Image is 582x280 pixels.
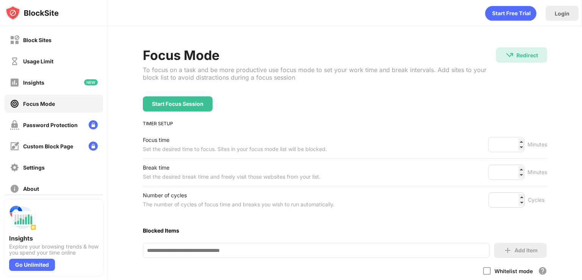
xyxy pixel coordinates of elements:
[152,101,203,107] div: Start Focus Session
[23,79,44,86] div: Insights
[515,247,538,253] div: Add Item
[9,244,99,256] div: Explore your browsing trends & how you spend your time online
[89,120,98,129] img: lock-menu.svg
[143,47,496,63] div: Focus Mode
[23,164,45,171] div: Settings
[494,268,533,274] div: Whitelist mode
[143,135,327,145] div: Focus time
[143,163,321,172] div: Break time
[10,35,19,45] img: block-off.svg
[5,5,59,20] img: logo-blocksite.svg
[143,191,335,200] div: Number of cycles
[23,143,73,149] div: Custom Block Page
[9,234,99,242] div: Insights
[23,37,52,43] div: Block Sites
[143,172,321,181] div: Set the desired break time and freely visit those websites from your list.
[23,58,53,64] div: Usage Limit
[143,145,327,154] div: Set the desired time to focus. Sites in your focus mode list will be blocked.
[10,78,19,87] img: insights-off.svg
[10,142,19,151] img: customize-block-page-off.svg
[10,99,19,109] img: focus-on.svg
[527,140,547,149] div: Minutes
[555,10,569,17] div: Login
[84,79,98,85] img: new-icon.svg
[143,200,335,209] div: The number of cycles of focus time and breaks you wish to run automatically.
[10,163,19,172] img: settings-off.svg
[89,142,98,151] img: lock-menu.svg
[143,121,547,126] div: TIMER SETUP
[528,195,547,204] div: Cycles
[10,57,19,66] img: time-usage-off.svg
[143,66,496,81] div: To focus on a task and be more productive use focus mode to set your work time and break interval...
[23,122,78,128] div: Password Protection
[23,186,39,192] div: About
[527,168,547,177] div: Minutes
[516,52,538,58] div: Redirect
[10,120,19,130] img: password-protection-off.svg
[23,101,55,107] div: Focus Mode
[143,227,547,234] div: Blocked Items
[10,184,19,193] img: about-off.svg
[9,204,36,231] img: push-insights.svg
[485,6,537,21] div: animation
[9,259,55,271] div: Go Unlimited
